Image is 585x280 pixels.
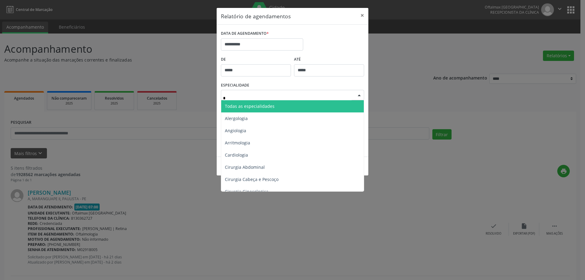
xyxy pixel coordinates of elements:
label: DATA DE AGENDAMENTO [221,29,269,38]
label: ESPECIALIDADE [221,81,249,90]
span: Cirurgia Ginecologica [225,189,268,194]
span: Todas as especialidades [225,103,275,109]
span: Angiologia [225,128,246,133]
h5: Relatório de agendamentos [221,12,291,20]
span: Cardiologia [225,152,248,158]
span: Arritmologia [225,140,250,146]
button: Close [356,8,368,23]
span: Cirurgia Abdominal [225,164,265,170]
span: Cirurgia Cabeça e Pescoço [225,176,278,182]
span: Alergologia [225,115,248,121]
label: De [221,55,291,64]
label: ATÉ [294,55,364,64]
